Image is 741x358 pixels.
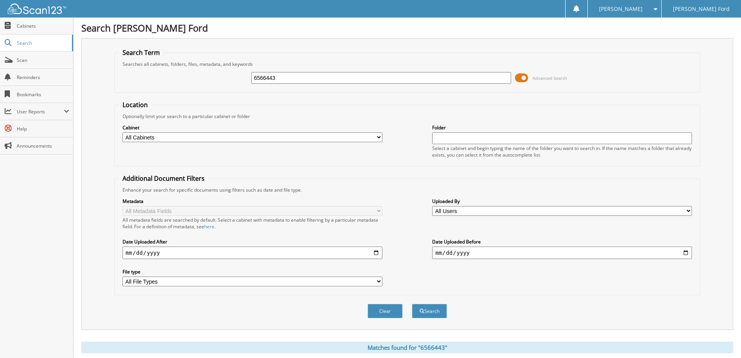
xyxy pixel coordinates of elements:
[432,198,692,205] label: Uploaded By
[533,75,567,81] span: Advanced Search
[123,198,382,205] label: Metadata
[432,145,692,158] div: Select a cabinet and begin typing the name of the folder you want to search in. If the name match...
[123,268,382,275] label: File type
[673,7,730,11] span: [PERSON_NAME] Ford
[17,143,69,149] span: Announcements
[412,304,447,318] button: Search
[119,61,696,67] div: Searches all cabinets, folders, files, metadata, and keywords
[123,238,382,245] label: Date Uploaded After
[204,223,214,230] a: here
[17,125,69,132] span: Help
[599,7,643,11] span: [PERSON_NAME]
[368,304,403,318] button: Clear
[119,113,696,120] div: Optionally limit your search to a particular cabinet or folder
[432,247,692,259] input: end
[81,21,733,34] h1: Search [PERSON_NAME] Ford
[17,23,69,29] span: Cabinets
[123,247,382,259] input: start
[123,217,382,230] div: All metadata fields are searched by default. Select a cabinet with metadata to enable filtering b...
[17,74,69,81] span: Reminders
[123,124,382,131] label: Cabinet
[17,57,69,63] span: Scan
[81,342,733,353] div: Matches found for "6566443"
[119,48,164,57] legend: Search Term
[432,124,692,131] label: Folder
[8,4,66,14] img: scan123-logo-white.svg
[17,91,69,98] span: Bookmarks
[17,108,64,115] span: User Reports
[119,101,152,109] legend: Location
[119,187,696,193] div: Enhance your search for specific documents using filters such as date and file type.
[17,40,68,46] span: Search
[119,174,208,183] legend: Additional Document Filters
[432,238,692,245] label: Date Uploaded Before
